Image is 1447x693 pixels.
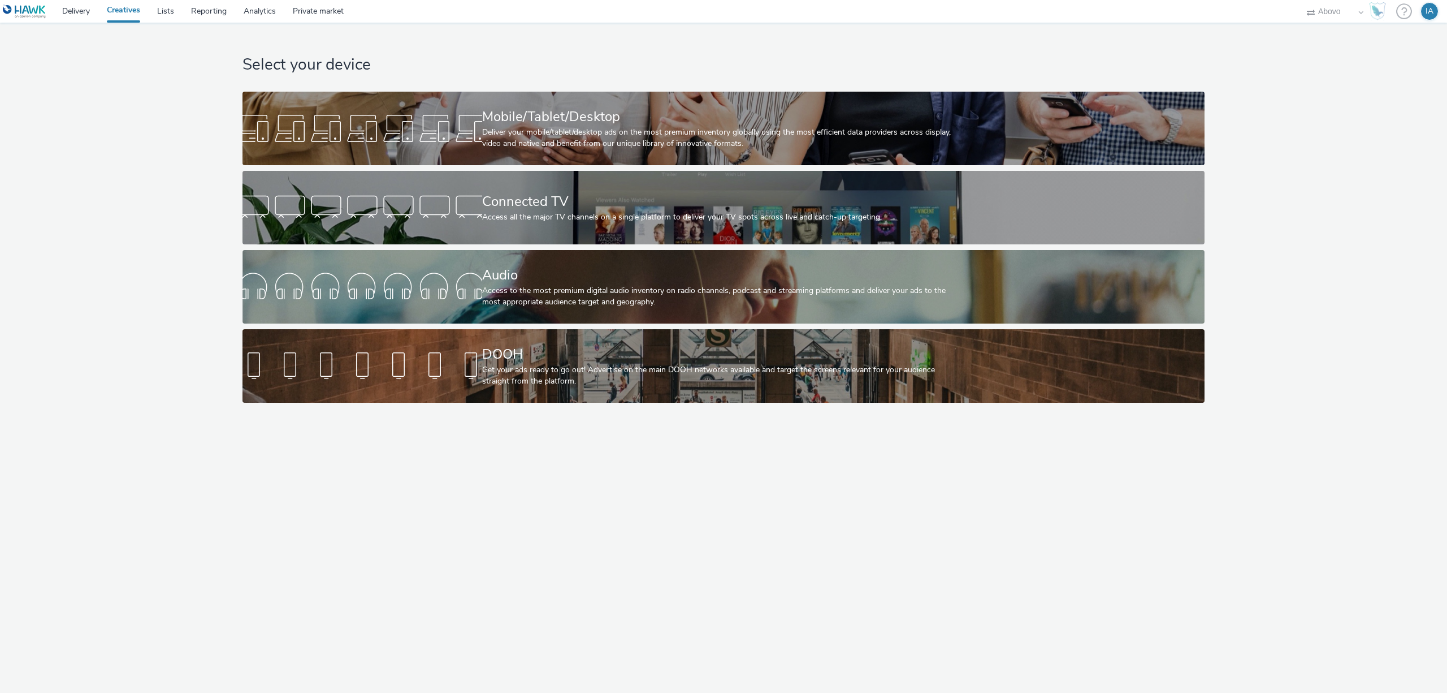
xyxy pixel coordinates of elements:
[242,54,1205,76] h1: Select your device
[1369,2,1390,20] a: Hawk Academy
[1369,2,1386,20] img: Hawk Academy
[482,285,961,308] div: Access to the most premium digital audio inventory on radio channels, podcast and streaming platf...
[482,107,961,127] div: Mobile/Tablet/Desktop
[482,345,961,364] div: DOOH
[482,265,961,285] div: Audio
[482,212,961,223] div: Access all the major TV channels on a single platform to deliver your TV spots across live and ca...
[3,5,46,19] img: undefined Logo
[242,92,1205,165] a: Mobile/Tablet/DesktopDeliver your mobile/tablet/desktop ads on the most premium inventory globall...
[482,127,961,150] div: Deliver your mobile/tablet/desktop ads on the most premium inventory globally using the most effi...
[242,329,1205,403] a: DOOHGet your ads ready to go out! Advertise on the main DOOH networks available and target the sc...
[482,364,961,388] div: Get your ads ready to go out! Advertise on the main DOOH networks available and target the screen...
[482,192,961,212] div: Connected TV
[242,171,1205,244] a: Connected TVAccess all the major TV channels on a single platform to deliver your TV spots across...
[242,250,1205,324] a: AudioAccess to the most premium digital audio inventory on radio channels, podcast and streaming ...
[1426,3,1433,20] div: IA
